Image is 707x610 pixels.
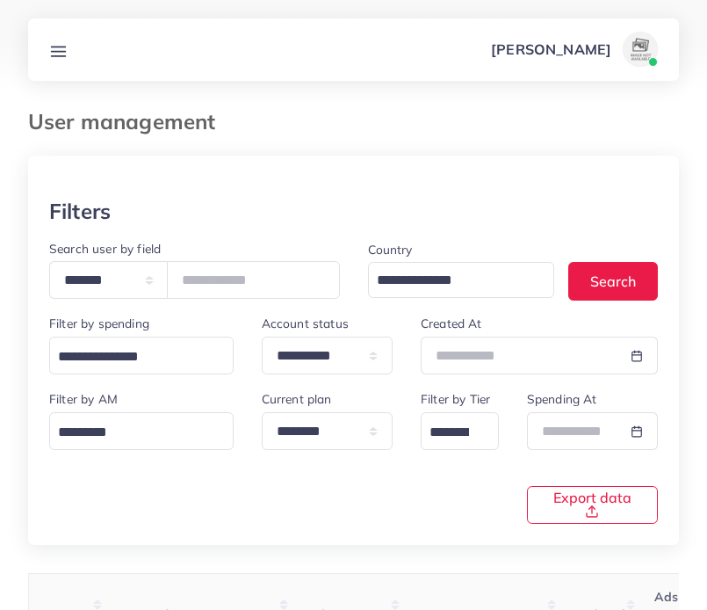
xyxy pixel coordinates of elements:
[49,337,234,374] div: Search for option
[421,390,490,408] label: Filter by Tier
[52,344,211,371] input: Search for option
[549,490,636,519] span: Export data
[421,412,499,450] div: Search for option
[568,262,658,300] button: Search
[421,315,482,332] label: Created At
[371,267,532,294] input: Search for option
[49,412,234,450] div: Search for option
[262,315,349,332] label: Account status
[262,390,332,408] label: Current plan
[368,262,555,298] div: Search for option
[52,419,211,447] input: Search for option
[481,32,665,67] a: [PERSON_NAME]avatar
[623,32,658,67] img: avatar
[49,240,161,258] label: Search user by field
[49,390,118,408] label: Filter by AM
[28,109,229,134] h3: User management
[491,39,611,60] p: [PERSON_NAME]
[423,419,476,447] input: Search for option
[368,241,413,258] label: Country
[49,199,111,224] h3: Filters
[527,486,658,524] button: Export data
[527,390,597,408] label: Spending At
[49,315,149,332] label: Filter by spending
